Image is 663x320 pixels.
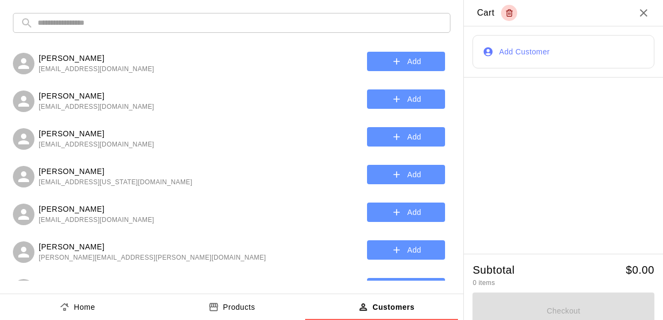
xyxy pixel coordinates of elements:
[39,215,154,226] span: [EMAIL_ADDRESS][DOMAIN_NAME]
[367,240,445,260] button: Add
[372,302,414,313] p: Customers
[39,279,210,290] p: [PERSON_NAME]
[39,91,154,102] p: [PERSON_NAME]
[367,52,445,72] button: Add
[39,64,154,75] span: [EMAIL_ADDRESS][DOMAIN_NAME]
[39,177,192,188] span: [EMAIL_ADDRESS][US_STATE][DOMAIN_NAME]
[367,127,445,147] button: Add
[39,204,154,215] p: [PERSON_NAME]
[74,302,95,313] p: Home
[39,166,192,177] p: [PERSON_NAME]
[39,140,154,150] span: [EMAIL_ADDRESS][DOMAIN_NAME]
[637,6,650,19] button: Close
[472,35,654,68] button: Add Customer
[367,278,445,298] button: Add
[472,263,514,277] h5: Subtotal
[472,279,495,287] span: 0 items
[39,53,154,64] p: [PERSON_NAME]
[367,203,445,222] button: Add
[39,253,266,263] span: [PERSON_NAME][EMAIL_ADDRESS][PERSON_NAME][DOMAIN_NAME]
[367,165,445,185] button: Add
[39,102,154,113] span: [EMAIL_ADDRESS][DOMAIN_NAME]
[501,5,517,21] button: Empty cart
[626,263,654,277] h5: $ 0.00
[39,241,266,253] p: [PERSON_NAME]
[223,302,255,313] p: Products
[477,5,517,21] div: Cart
[367,89,445,109] button: Add
[39,128,154,140] p: [PERSON_NAME]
